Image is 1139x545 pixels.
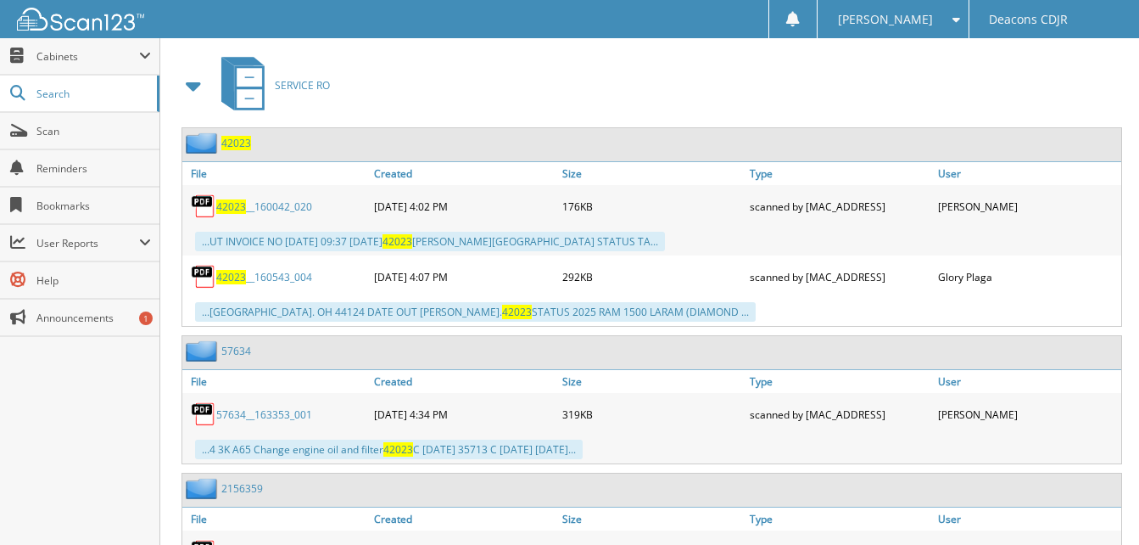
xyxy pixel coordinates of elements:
[934,397,1121,431] div: [PERSON_NAME]
[216,199,246,214] span: 42023
[370,260,557,294] div: [DATE] 4:07 PM
[216,270,312,284] a: 42023__160543_004
[36,236,139,250] span: User Reports
[139,312,153,325] div: 1
[221,344,251,358] a: 57634
[558,370,745,393] a: Size
[36,311,151,325] span: Announcements
[17,8,144,31] img: scan123-logo-white.svg
[1054,464,1139,545] iframe: Chat Widget
[558,260,745,294] div: 292KB
[36,124,151,138] span: Scan
[934,260,1121,294] div: Glory Plaga
[934,189,1121,223] div: [PERSON_NAME]
[934,508,1121,531] a: User
[191,402,216,427] img: PDF.png
[186,340,221,362] img: folder2.png
[370,189,557,223] div: [DATE] 4:02 PM
[370,162,557,185] a: Created
[186,478,221,499] img: folder2.png
[36,87,148,101] span: Search
[745,162,933,185] a: Type
[558,397,745,431] div: 319KB
[745,189,933,223] div: scanned by [MAC_ADDRESS]
[216,270,246,284] span: 42023
[182,162,370,185] a: File
[221,136,251,150] a: 42023
[745,260,933,294] div: scanned by [MAC_ADDRESS]
[36,199,151,213] span: Bookmarks
[934,162,1121,185] a: User
[191,264,216,289] img: PDF.png
[745,397,933,431] div: scanned by [MAC_ADDRESS]
[383,442,413,457] span: 42023
[186,132,221,154] img: folder2.png
[558,508,745,531] a: Size
[745,370,933,393] a: Type
[502,305,532,319] span: 42023
[36,161,151,176] span: Reminders
[195,232,665,251] div: ...UT INVOICE NO [DATE] 09:37 [DATE] [PERSON_NAME][GEOGRAPHIC_DATA] STATUS TA...
[382,234,412,249] span: 42023
[370,397,557,431] div: [DATE] 4:34 PM
[989,14,1068,25] span: Deacons CDJR
[934,370,1121,393] a: User
[182,370,370,393] a: File
[36,273,151,288] span: Help
[195,302,756,322] div: ...[GEOGRAPHIC_DATA]. OH 44124 DATE OUT [PERSON_NAME]. STATUS 2025 RAM 1500 LARAM (DIAMOND ...
[211,52,330,119] a: SERVICE RO
[216,199,312,214] a: 42023__160042_020
[370,370,557,393] a: Created
[838,14,933,25] span: [PERSON_NAME]
[195,440,583,459] div: ...4 3K A65 Change engine oil and filter C [DATE] 35713 C [DATE] [DATE]...
[191,194,216,219] img: PDF.png
[36,49,139,64] span: Cabinets
[221,481,263,496] a: 2156359
[370,508,557,531] a: Created
[216,407,312,422] a: 57634__163353_001
[558,189,745,223] div: 176KB
[558,162,745,185] a: Size
[275,78,330,93] span: SERVICE RO
[745,508,933,531] a: Type
[182,508,370,531] a: File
